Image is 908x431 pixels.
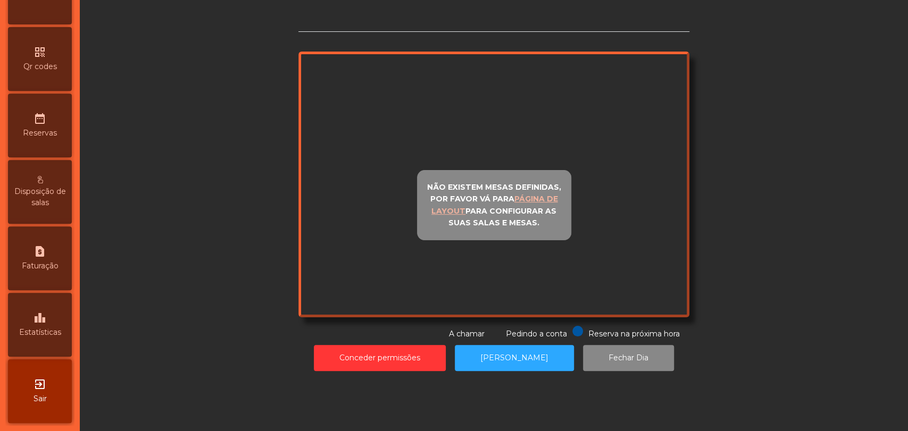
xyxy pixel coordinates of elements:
[19,327,61,338] span: Estatísticas
[34,46,46,58] i: qr_code
[588,329,680,339] span: Reserva na próxima hora
[422,181,567,229] p: Não existem mesas definidas, por favor vá para para configurar as suas salas e mesas.
[34,311,46,324] i: leaderboard
[22,260,59,272] span: Faturação
[34,393,47,404] span: Sair
[34,378,46,391] i: exit_to_app
[34,245,46,258] i: request_page
[583,345,674,371] button: Fechar Dia
[431,194,558,216] u: página de layout
[23,128,57,139] span: Reservas
[11,186,69,208] span: Disposição de salas
[314,345,446,371] button: Conceder permissões
[34,112,46,125] i: date_range
[23,61,57,72] span: Qr codes
[449,329,485,339] span: A chamar
[506,329,567,339] span: Pedindo a conta
[455,345,574,371] button: [PERSON_NAME]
